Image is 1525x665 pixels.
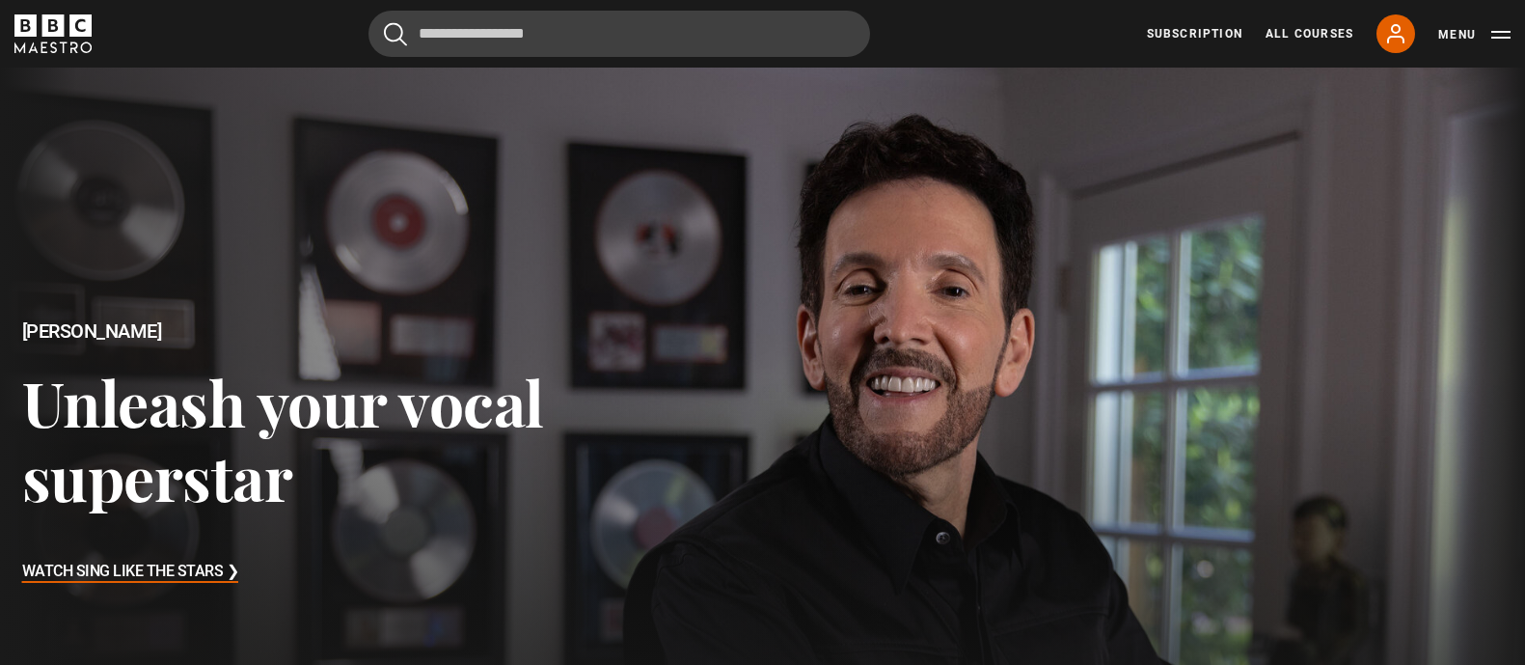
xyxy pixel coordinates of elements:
button: Submit the search query [384,22,407,46]
h3: Watch Sing Like the Stars ❯ [22,558,239,587]
a: All Courses [1266,25,1353,42]
svg: BBC Maestro [14,14,92,53]
a: Subscription [1147,25,1242,42]
input: Search [368,11,870,57]
h3: Unleash your vocal superstar [22,365,611,514]
button: Toggle navigation [1438,25,1511,44]
h2: [PERSON_NAME] [22,320,611,343]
